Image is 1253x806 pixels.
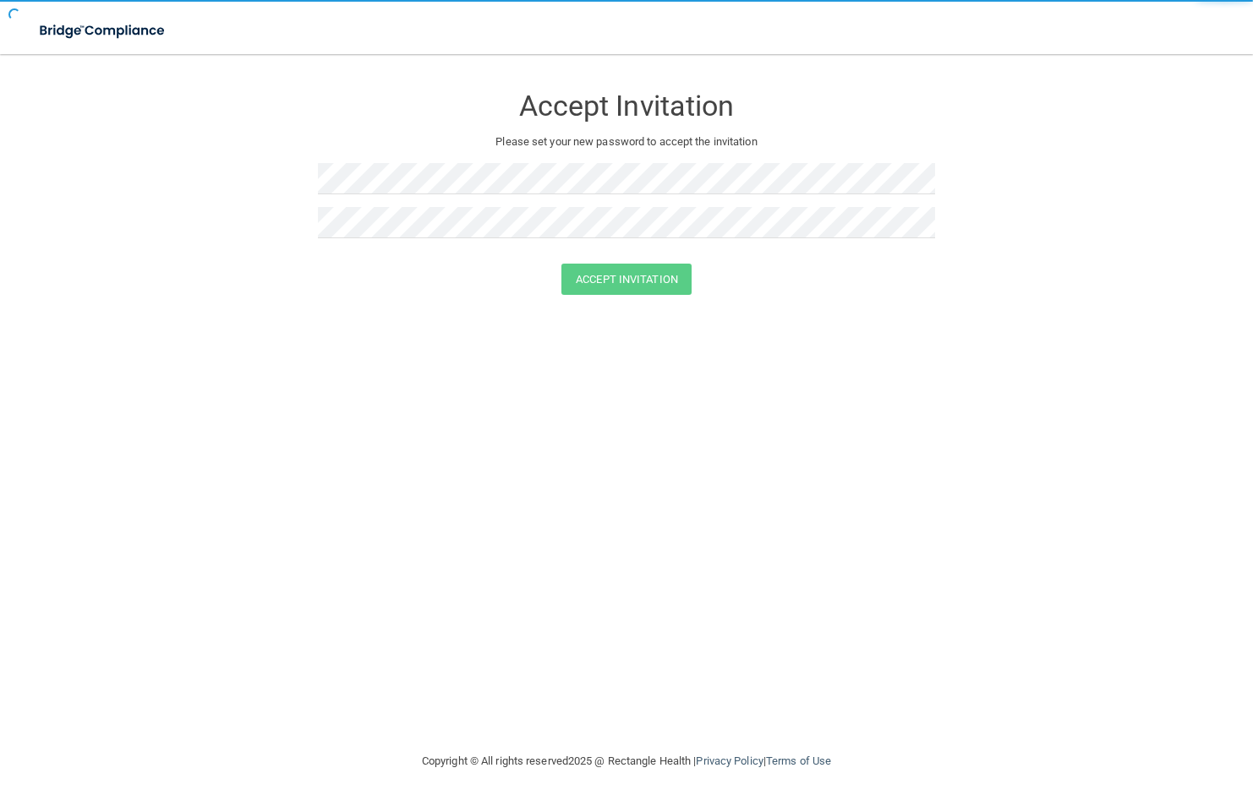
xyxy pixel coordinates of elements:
button: Accept Invitation [561,264,692,295]
a: Privacy Policy [696,754,763,767]
h3: Accept Invitation [318,90,935,122]
a: Terms of Use [766,754,831,767]
div: Copyright © All rights reserved 2025 @ Rectangle Health | | [318,734,935,788]
p: Please set your new password to accept the invitation [331,132,922,152]
img: bridge_compliance_login_screen.278c3ca4.svg [25,14,181,48]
